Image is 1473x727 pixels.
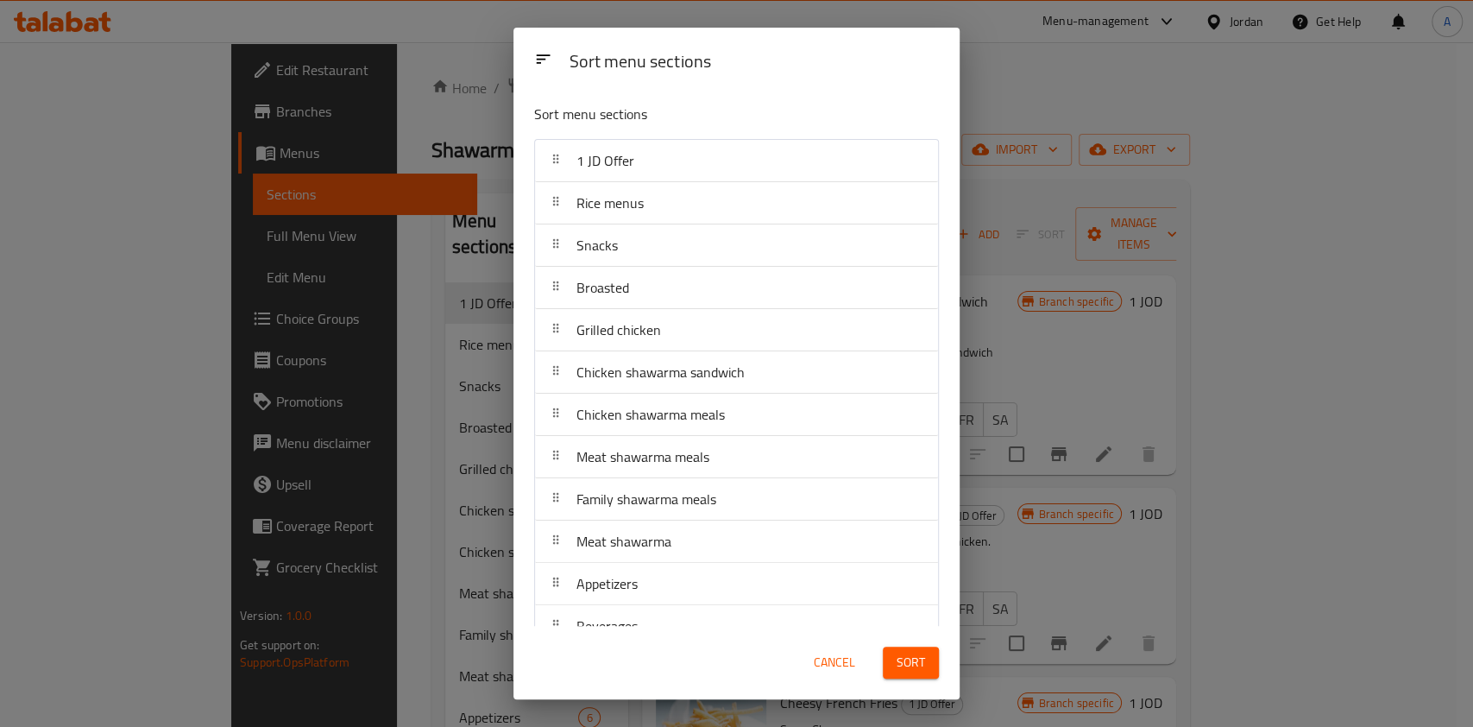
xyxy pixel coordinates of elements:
[535,140,938,182] div: 1 JD Offer
[576,571,638,597] span: Appetizers
[576,613,638,639] span: Beverages
[576,275,629,300] span: Broasted
[535,182,938,224] div: Rice menus
[576,359,745,385] span: Chicken shawarma sandwich
[576,148,634,174] span: 1 JD Offer
[535,224,938,267] div: Snacks
[535,478,938,521] div: Family shawarma meals
[562,43,946,82] div: Sort menu sections
[535,394,938,436] div: Chicken shawarma meals
[535,267,938,309] div: Broasted
[535,563,938,605] div: Appetizers
[535,309,938,351] div: Grilled chicken
[535,351,938,394] div: Chicken shawarma sandwich
[535,436,938,478] div: Meat shawarma meals
[576,401,725,427] span: Chicken shawarma meals
[535,605,938,648] div: Beverages
[807,647,862,679] button: Cancel
[576,444,709,470] span: Meat shawarma meals
[576,232,618,258] span: Snacks
[535,521,938,563] div: Meat shawarma
[883,647,939,679] button: Sort
[576,190,644,216] span: Rice menus
[814,652,855,673] span: Cancel
[576,486,716,512] span: Family shawarma meals
[576,528,671,554] span: Meat shawarma
[534,104,855,125] p: Sort menu sections
[897,652,925,673] span: Sort
[576,317,661,343] span: Grilled chicken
